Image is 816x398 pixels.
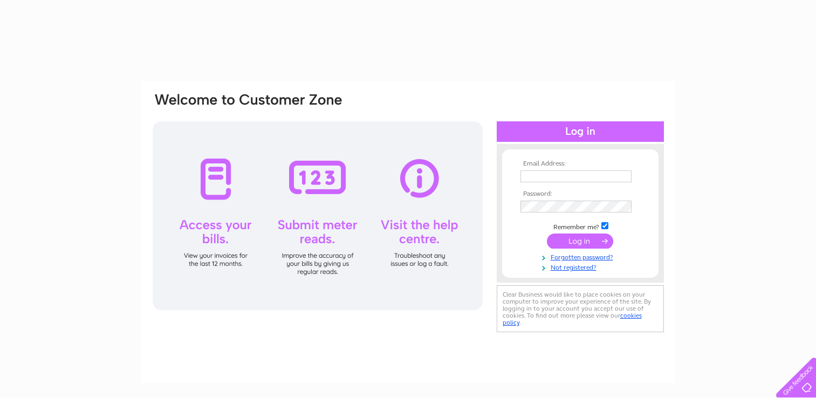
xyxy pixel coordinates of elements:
th: Email Address: [518,160,643,168]
a: cookies policy [503,312,642,326]
td: Remember me? [518,221,643,231]
div: Clear Business would like to place cookies on your computer to improve your experience of the sit... [497,285,664,332]
a: Forgotten password? [520,251,643,262]
th: Password: [518,190,643,198]
a: Not registered? [520,262,643,272]
input: Submit [547,234,613,249]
